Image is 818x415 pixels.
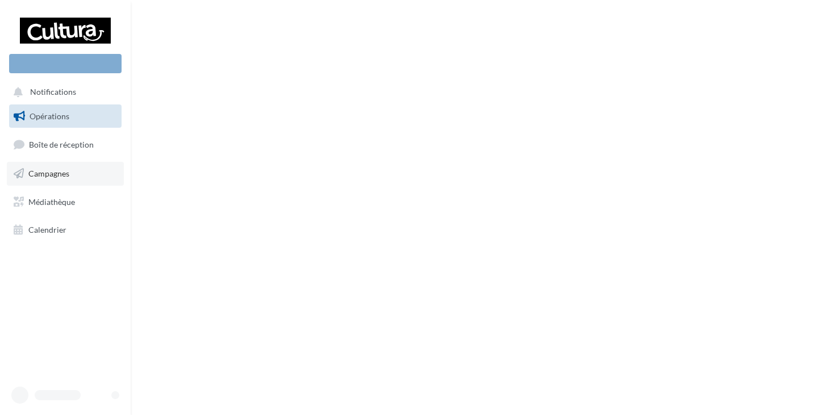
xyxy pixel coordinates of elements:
span: Boîte de réception [29,140,94,149]
span: Notifications [30,87,76,97]
span: Opérations [30,111,69,121]
span: Calendrier [28,225,66,234]
a: Calendrier [7,218,124,242]
a: Boîte de réception [7,132,124,157]
a: Médiathèque [7,190,124,214]
span: Campagnes [28,169,69,178]
a: Campagnes [7,162,124,186]
span: Médiathèque [28,196,75,206]
a: Opérations [7,104,124,128]
div: Nouvelle campagne [9,54,122,73]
